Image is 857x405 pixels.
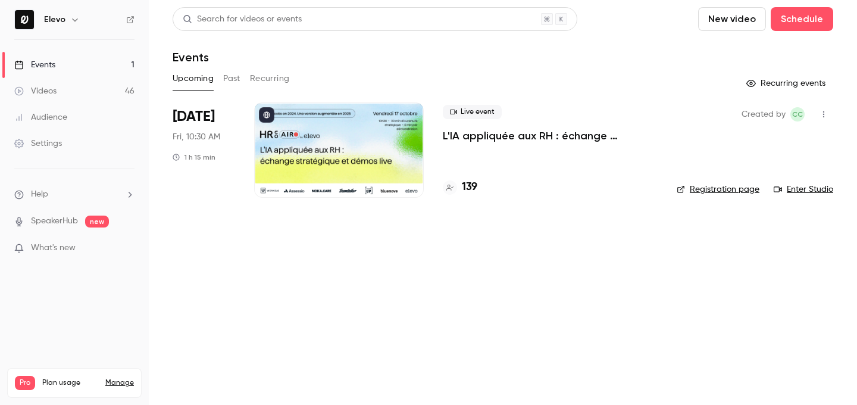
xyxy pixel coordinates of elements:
[173,69,214,88] button: Upcoming
[31,188,48,201] span: Help
[44,14,65,26] h6: Elevo
[223,69,240,88] button: Past
[183,13,302,26] div: Search for videos or events
[14,59,55,71] div: Events
[14,111,67,123] div: Audience
[31,242,76,254] span: What's new
[173,107,215,126] span: [DATE]
[15,10,34,29] img: Elevo
[105,378,134,388] a: Manage
[173,152,215,162] div: 1 h 15 min
[792,107,803,121] span: CC
[443,105,502,119] span: Live event
[698,7,766,31] button: New video
[15,376,35,390] span: Pro
[173,102,235,198] div: Oct 17 Fri, 10:30 AM (Europe/Paris)
[14,138,62,149] div: Settings
[173,50,209,64] h1: Events
[677,183,759,195] a: Registration page
[771,7,833,31] button: Schedule
[250,69,290,88] button: Recurring
[462,179,477,195] h4: 139
[774,183,833,195] a: Enter Studio
[85,216,109,228] span: new
[443,129,658,143] a: L'IA appliquée aux RH : échange stratégique et démos live.
[173,131,220,143] span: Fri, 10:30 AM
[14,188,135,201] li: help-dropdown-opener
[42,378,98,388] span: Plan usage
[742,107,786,121] span: Created by
[443,179,477,195] a: 139
[790,107,805,121] span: Clara Courtillier
[741,74,833,93] button: Recurring events
[31,215,78,228] a: SpeakerHub
[14,85,57,97] div: Videos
